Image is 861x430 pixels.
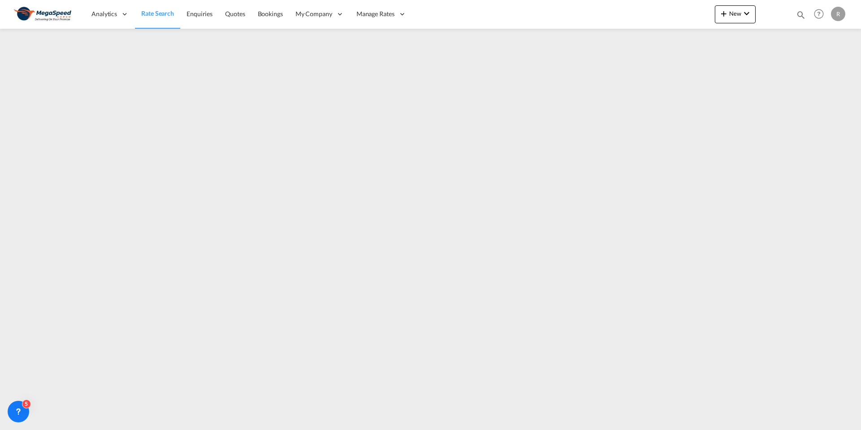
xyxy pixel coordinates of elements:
[811,6,831,22] div: Help
[258,10,283,18] span: Bookings
[91,9,117,18] span: Analytics
[811,6,826,22] span: Help
[796,10,806,20] md-icon: icon-magnify
[718,8,729,19] md-icon: icon-plus 400-fg
[225,10,245,18] span: Quotes
[741,8,752,19] md-icon: icon-chevron-down
[357,9,395,18] span: Manage Rates
[715,5,756,23] button: icon-plus 400-fgNewicon-chevron-down
[831,7,845,21] div: R
[796,10,806,23] div: icon-magnify
[141,9,174,17] span: Rate Search
[718,10,752,17] span: New
[296,9,332,18] span: My Company
[187,10,213,18] span: Enquiries
[13,4,74,24] img: ad002ba0aea611eda5429768204679d3.JPG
